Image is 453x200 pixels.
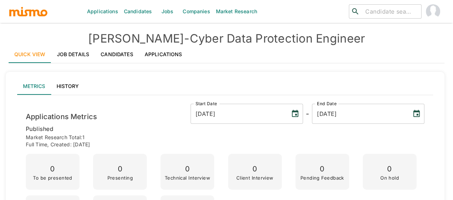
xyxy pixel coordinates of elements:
p: published [26,124,424,134]
input: Candidate search [362,6,418,16]
p: 0 [380,163,399,175]
p: To be presented [33,175,72,180]
button: Choose date, selected date is Aug 22, 2025 [288,107,302,121]
p: 0 [107,163,132,175]
label: Start Date [196,101,217,107]
p: Full time , Created: [DATE] [26,141,424,148]
div: lab API tabs example [17,78,433,95]
h6: - [306,108,309,119]
p: Technical Interview [165,175,210,180]
p: 0 [165,163,210,175]
input: MM/DD/YYYY [191,104,285,124]
p: Client Interview [236,175,273,180]
h4: [PERSON_NAME] - Cyber Data Protection Engineer [9,31,444,46]
p: Market Research Total: 1 [26,134,424,141]
img: Maia Reyes [426,4,440,19]
p: 0 [236,163,273,175]
h6: Applications Metrics [26,111,97,122]
p: Pending Feedback [300,175,344,180]
a: Candidates [95,46,139,63]
button: Choose date, selected date is Aug 22, 2025 [409,107,424,121]
input: MM/DD/YYYY [312,104,406,124]
p: On hold [380,175,399,180]
img: logo [9,6,48,17]
button: Metrics [17,78,51,95]
p: 0 [33,163,72,175]
p: Presenting [107,175,132,180]
p: 0 [300,163,344,175]
a: Quick View [9,46,51,63]
label: End Date [317,101,336,107]
button: History [51,78,85,95]
a: Applications [139,46,188,63]
a: Job Details [51,46,95,63]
